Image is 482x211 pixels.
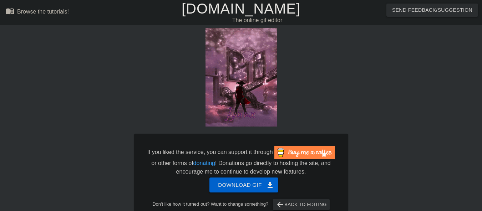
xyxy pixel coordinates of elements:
div: If you liked the service, you can support it through or other forms of ! Donations go directly to... [147,146,336,176]
img: WZ4KS791.gif [206,28,277,127]
a: Download gif [204,181,278,187]
span: arrow_back [276,200,284,209]
span: Back to Editing [276,200,327,209]
div: The online gif editor [164,16,350,25]
a: donating [193,160,215,166]
a: [DOMAIN_NAME] [182,1,300,16]
span: Send Feedback/Suggestion [392,6,472,15]
div: Don't like how it turned out? Want to change something? [145,199,337,210]
button: Back to Editing [273,199,330,210]
span: get_app [266,181,274,189]
a: Browse the tutorials! [6,7,69,18]
div: Browse the tutorials! [17,9,69,15]
img: Buy Me A Coffee [274,146,335,159]
button: Send Feedback/Suggestion [386,4,478,17]
span: Download gif [218,180,270,190]
span: menu_book [6,7,14,15]
button: Download gif [209,177,278,192]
